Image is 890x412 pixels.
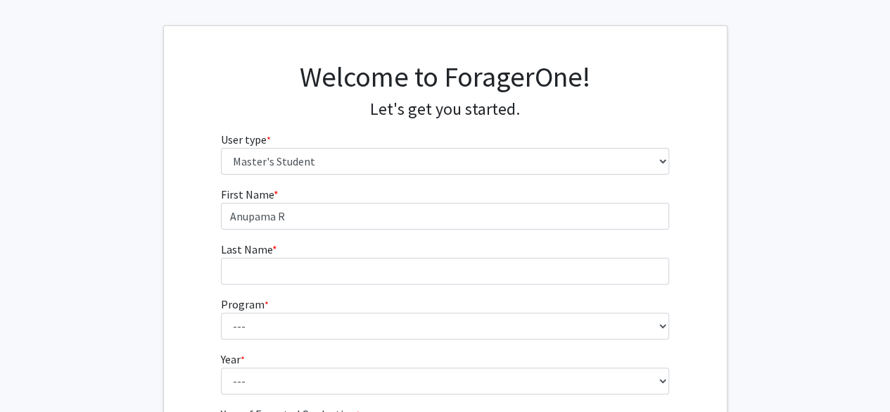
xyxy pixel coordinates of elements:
[221,296,269,313] label: Program
[221,60,669,94] h1: Welcome to ForagerOne!
[221,99,669,120] h4: Let's get you started.
[221,242,272,256] span: Last Name
[221,131,271,148] label: User type
[221,351,245,368] label: Year
[221,187,274,201] span: First Name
